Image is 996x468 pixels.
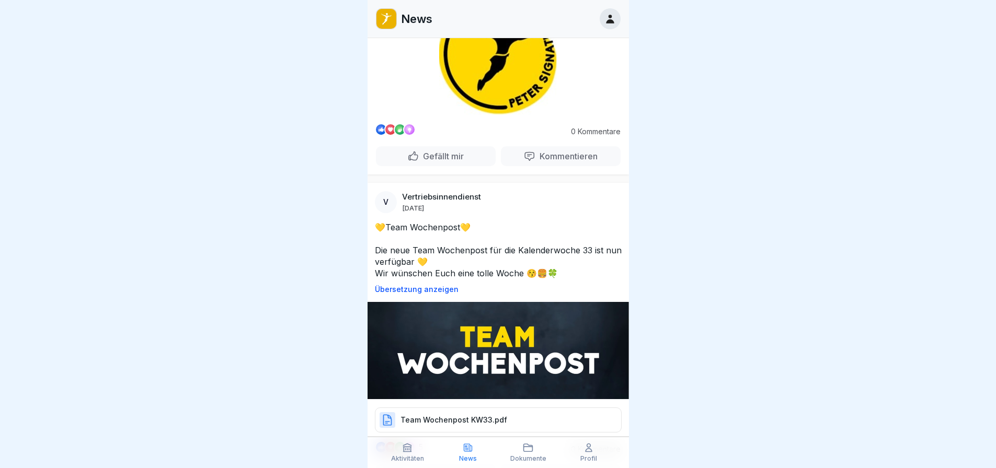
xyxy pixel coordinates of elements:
[400,415,507,425] p: Team Wochenpost KW33.pdf
[402,192,481,202] p: Vertriebsinnendienst
[402,204,424,212] p: [DATE]
[391,455,424,462] p: Aktivitäten
[375,221,622,279] p: 💛Team Wochenpost💛 Die neue Team Wochenpost für die Kalenderwoche 33 ist nun verfügbar 💛 Wir wünsc...
[375,419,622,430] a: Team Wochenpost KW33.pdf
[563,127,621,136] p: 0 Kommentare
[401,12,432,26] p: News
[459,455,477,462] p: News
[375,285,622,294] p: Übersetzung anzeigen
[376,9,396,29] img: oo2rwhh5g6mqyfqxhtbddxvd.png
[419,151,464,161] p: Gefällt mir
[535,151,598,161] p: Kommentieren
[375,191,397,213] div: V
[510,455,546,462] p: Dokumente
[580,455,597,462] p: Profil
[368,302,629,399] img: Post Image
